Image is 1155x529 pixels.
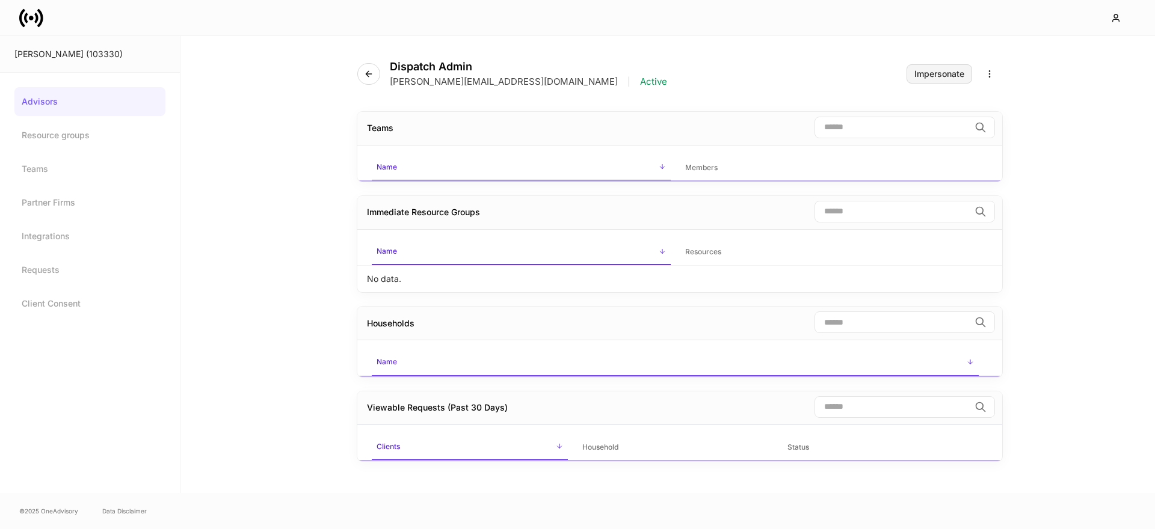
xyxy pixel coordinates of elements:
[577,435,774,460] span: Household
[377,245,397,257] h6: Name
[685,162,718,173] h6: Members
[627,76,630,88] p: |
[640,76,667,88] p: Active
[367,122,393,134] div: Teams
[19,506,78,516] span: © 2025 OneAdvisory
[14,289,165,318] a: Client Consent
[377,441,400,452] h6: Clients
[14,222,165,251] a: Integrations
[783,435,979,460] span: Status
[14,121,165,150] a: Resource groups
[907,64,972,84] button: Impersonate
[14,154,165,183] a: Teams
[367,206,480,218] div: Immediate Resource Groups
[390,60,667,73] h4: Dispatch Admin
[377,161,397,173] h6: Name
[372,155,671,181] span: Name
[14,255,165,284] a: Requests
[680,240,979,264] span: Resources
[582,441,618,453] h6: Household
[372,350,979,376] span: Name
[14,48,165,60] div: [PERSON_NAME] (103330)
[377,356,397,367] h6: Name
[14,87,165,116] a: Advisors
[14,188,165,217] a: Partner Firms
[367,273,401,285] p: No data.
[390,76,618,88] p: [PERSON_NAME][EMAIL_ADDRESS][DOMAIN_NAME]
[102,506,147,516] a: Data Disclaimer
[367,317,414,329] div: Households
[372,239,671,265] span: Name
[372,435,568,460] span: Clients
[787,441,809,453] h6: Status
[914,70,964,78] div: Impersonate
[680,156,979,180] span: Members
[685,246,721,257] h6: Resources
[367,402,508,414] div: Viewable Requests (Past 30 Days)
